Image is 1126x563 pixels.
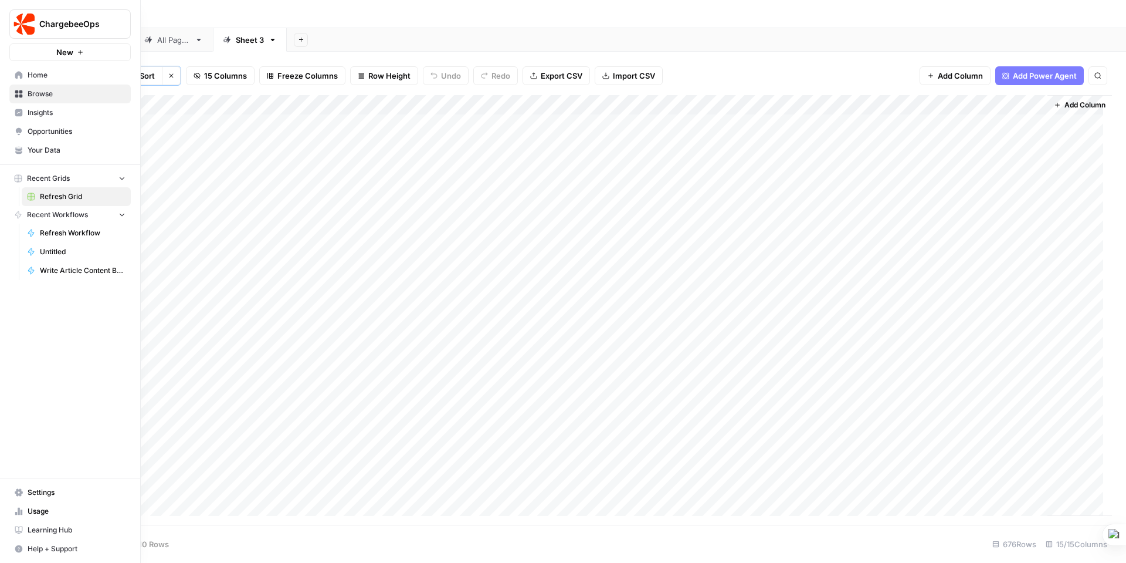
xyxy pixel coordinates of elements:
button: 15 Columns [186,66,255,85]
a: Opportunities [9,122,131,141]
span: Add Column [1064,100,1105,110]
span: Settings [28,487,126,498]
a: Settings [9,483,131,502]
span: Recent Grids [27,173,70,184]
button: New [9,43,131,61]
span: Add Column [938,70,983,82]
button: Workspace: ChargebeeOps [9,9,131,39]
span: Write Article Content Brief [40,265,126,276]
button: Row Height [350,66,418,85]
span: Row Height [368,70,411,82]
span: Undo [441,70,461,82]
span: Browse [28,89,126,99]
a: Learning Hub [9,521,131,540]
span: Recent Workflows [27,210,88,220]
button: Undo [423,66,469,85]
button: Import CSV [595,66,663,85]
a: Write Article Content Brief [22,261,131,280]
span: Your Data [28,145,126,156]
span: Home [28,70,126,80]
span: Freeze Columns [277,70,338,82]
span: Refresh Grid [40,191,126,202]
a: Untitled [22,242,131,261]
button: Export CSV [523,66,590,85]
button: Recent Grids [9,170,131,187]
span: Learning Hub [28,525,126,535]
button: Add Column [920,66,991,85]
a: Refresh Workflow [22,224,131,242]
a: All Pages [134,28,213,52]
a: Refresh Grid [22,187,131,206]
button: Add Column [1049,97,1110,113]
a: Usage [9,502,131,521]
button: Add Power Agent [995,66,1084,85]
span: Usage [28,506,126,517]
a: Insights [9,103,131,122]
span: Sort [140,70,155,82]
button: Redo [473,66,518,85]
span: Redo [491,70,510,82]
a: Browse [9,85,131,103]
span: Add Power Agent [1013,70,1077,82]
img: ChargebeeOps Logo [13,14,35,35]
span: Opportunities [28,126,126,137]
span: Untitled [40,247,126,257]
span: Insights [28,107,126,118]
span: Refresh Workflow [40,228,126,238]
div: All Pages [157,34,190,46]
div: Sheet 3 [236,34,264,46]
span: Export CSV [541,70,582,82]
span: 15 Columns [204,70,247,82]
a: Home [9,66,131,85]
button: Freeze Columns [259,66,345,85]
a: Your Data [9,141,131,160]
button: 1Sort [121,66,162,85]
span: Import CSV [613,70,655,82]
span: ChargebeeOps [39,18,110,30]
a: Sheet 3 [213,28,287,52]
div: 676 Rows [988,535,1041,554]
span: New [56,46,73,58]
button: Help + Support [9,540,131,558]
span: Add 10 Rows [122,538,169,550]
span: Help + Support [28,544,126,554]
div: 15/15 Columns [1041,535,1112,554]
button: Recent Workflows [9,206,131,224]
